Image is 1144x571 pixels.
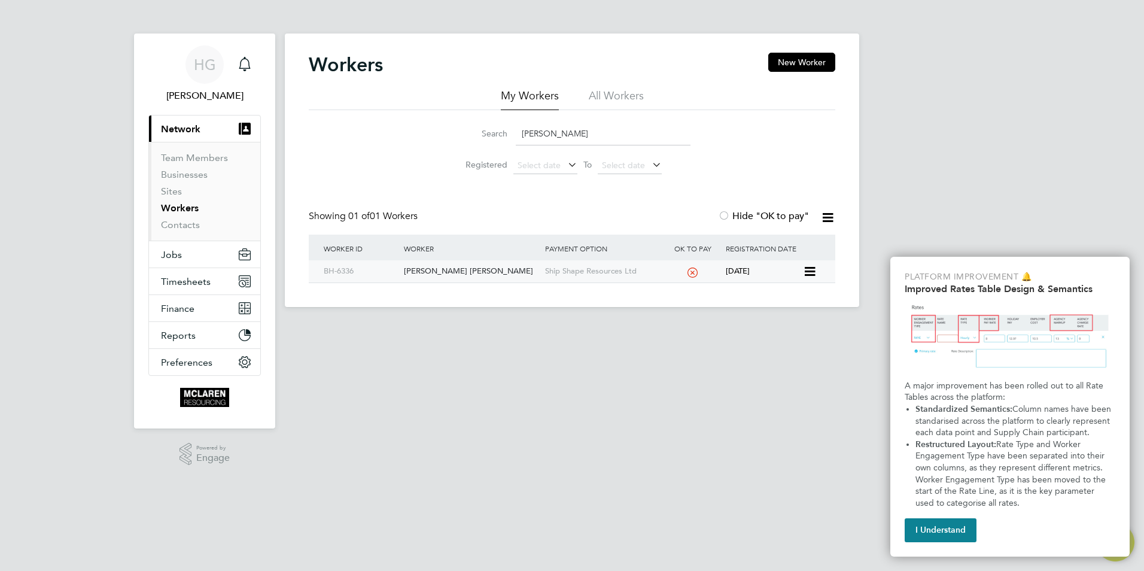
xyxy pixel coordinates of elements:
[905,299,1115,375] img: Updated Rates Table Design & Semantics
[161,330,196,341] span: Reports
[134,34,275,429] nav: Main navigation
[194,57,216,72] span: HG
[905,271,1115,283] p: Platform Improvement 🔔
[148,45,261,103] a: Go to account details
[718,210,809,222] label: Hide "OK to pay"
[401,260,541,283] div: [PERSON_NAME] [PERSON_NAME]
[454,159,507,170] label: Registered
[348,210,370,222] span: 01 of
[501,89,559,110] li: My Workers
[518,160,561,171] span: Select date
[454,128,507,139] label: Search
[348,210,418,222] span: 01 Workers
[196,443,230,453] span: Powered by
[161,202,199,214] a: Workers
[516,122,690,145] input: Name, email or phone number
[161,186,182,197] a: Sites
[580,157,595,172] span: To
[602,160,645,171] span: Select date
[589,89,644,110] li: All Workers
[161,249,182,260] span: Jobs
[161,123,200,135] span: Network
[915,404,1113,438] span: Column names have been standarised across the platform to clearly represent each data point and S...
[401,235,541,262] div: Worker
[890,257,1130,557] div: Improved Rate Table Semantics
[321,260,401,283] div: BH-6336
[161,357,212,368] span: Preferences
[161,169,208,180] a: Businesses
[905,380,1115,403] p: A major improvement has been rolled out to all Rate Tables across the platform:
[915,404,1012,414] strong: Standardized Semantics:
[768,53,835,72] button: New Worker
[723,235,823,262] div: Registration Date
[148,89,261,103] span: Harry Gelb
[180,388,229,407] img: mclaren-logo-retina.png
[148,388,261,407] a: Go to home page
[726,266,750,276] span: [DATE]
[161,276,211,287] span: Timesheets
[905,518,976,542] button: I Understand
[915,439,1108,508] span: Rate Type and Worker Engagement Type have been separated into their own columns, as they represen...
[161,152,228,163] a: Team Members
[662,235,723,262] div: OK to pay
[309,210,420,223] div: Showing
[915,439,996,449] strong: Restructured Layout:
[196,453,230,463] span: Engage
[542,235,663,262] div: Payment Option
[161,219,200,230] a: Contacts
[321,235,401,262] div: Worker ID
[905,283,1115,294] h2: Improved Rates Table Design & Semantics
[542,260,663,283] div: Ship Shape Resources Ltd
[309,53,383,77] h2: Workers
[161,303,194,314] span: Finance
